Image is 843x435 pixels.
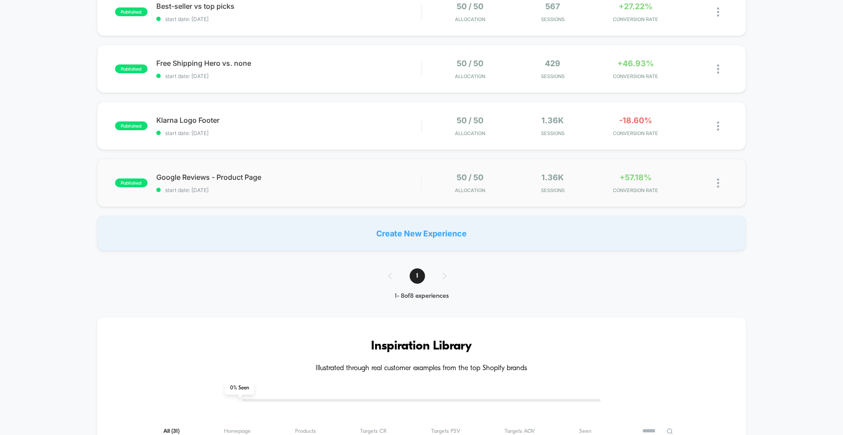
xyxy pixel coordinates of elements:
span: start date: [DATE] [156,16,421,22]
span: 50 / 50 [457,2,483,11]
span: published [115,64,148,73]
span: published [115,178,148,187]
img: close [717,121,719,131]
span: CONVERSION RATE [596,187,675,193]
img: close [717,7,719,17]
span: 567 [545,2,560,11]
span: Targets AOV [504,428,535,435]
span: 50 / 50 [457,116,483,125]
input: Volume [367,226,393,235]
div: Duration [326,225,349,235]
span: Seen [579,428,591,435]
span: Best-seller vs top picks [156,2,421,11]
span: Homepage [224,428,251,435]
span: 1.36k [541,116,564,125]
span: All [163,428,180,435]
span: 50 / 50 [457,59,483,68]
span: CONVERSION RATE [596,130,675,136]
span: 0 % Seen [225,382,254,395]
span: -18.60% [619,116,652,125]
button: Play, NEW DEMO 2025-VEED.mp4 [4,223,18,237]
span: Sessions [514,73,592,79]
h4: Illustrated through real customer examples from the top Shopify brands [123,364,720,373]
div: Current time [305,225,325,235]
span: start date: [DATE] [156,73,421,79]
input: Seek [7,211,425,220]
span: CONVERSION RATE [596,73,675,79]
span: start date: [DATE] [156,187,421,193]
span: Free Shipping Hero vs. none [156,59,421,68]
span: Targets CR [360,428,387,435]
img: close [717,64,719,74]
span: Sessions [514,187,592,193]
span: Sessions [514,130,592,136]
span: Allocation [455,130,485,136]
span: Allocation [455,16,485,22]
span: CONVERSION RATE [596,16,675,22]
span: Google Reviews - Product Page [156,173,421,182]
span: Allocation [455,187,485,193]
span: 1.36k [541,173,564,182]
div: 1 - 8 of 8 experiences [379,292,464,300]
span: ( 31 ) [171,428,180,434]
span: Targets PSV [431,428,460,435]
span: published [115,121,148,130]
div: Create New Experience [97,216,746,251]
span: Klarna Logo Footer [156,116,421,125]
span: 50 / 50 [457,173,483,182]
span: Products [295,428,316,435]
span: Sessions [514,16,592,22]
span: published [115,7,148,16]
img: close [717,178,719,188]
button: Play, NEW DEMO 2025-VEED.mp4 [205,111,226,132]
span: 1 [410,268,425,284]
span: 429 [545,59,560,68]
h3: Inspiration Library [123,339,720,353]
span: Allocation [455,73,485,79]
span: start date: [DATE] [156,130,421,136]
span: +27.22% [619,2,652,11]
span: +46.93% [617,59,654,68]
span: +57.18% [620,173,652,182]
